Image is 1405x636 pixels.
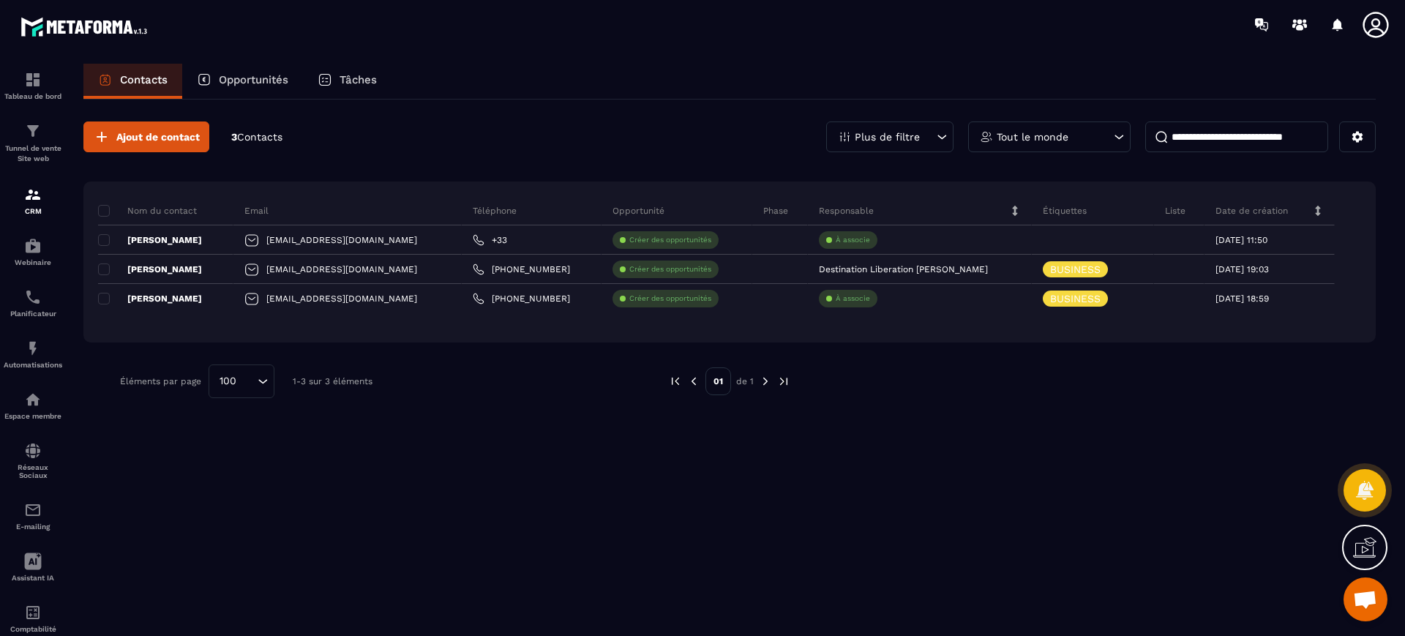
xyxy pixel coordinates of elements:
[4,207,62,215] p: CRM
[4,490,62,542] a: emailemailE-mailing
[24,501,42,519] img: email
[4,412,62,420] p: Espace membre
[120,376,201,386] p: Éléments par page
[736,375,754,387] p: de 1
[83,64,182,99] a: Contacts
[4,143,62,164] p: Tunnel de vente Site web
[1215,293,1269,304] p: [DATE] 18:59
[763,205,788,217] p: Phase
[24,71,42,89] img: formation
[4,361,62,369] p: Automatisations
[98,205,197,217] p: Nom du contact
[4,625,62,633] p: Comptabilité
[629,264,711,274] p: Créer des opportunités
[214,373,241,389] span: 100
[4,463,62,479] p: Réseaux Sociaux
[20,13,152,40] img: logo
[4,175,62,226] a: formationformationCRM
[4,277,62,329] a: schedulerschedulerPlanificateur
[24,442,42,460] img: social-network
[705,367,731,395] p: 01
[473,263,570,275] a: [PHONE_NUMBER]
[759,375,772,388] img: next
[777,375,790,388] img: next
[120,73,168,86] p: Contacts
[116,130,200,144] span: Ajout de contact
[1215,264,1269,274] p: [DATE] 19:03
[231,130,282,144] p: 3
[1165,205,1185,217] p: Liste
[4,92,62,100] p: Tableau de bord
[836,235,870,245] p: À associe
[1050,293,1101,304] p: BUSINESS
[182,64,303,99] a: Opportunités
[629,293,711,304] p: Créer des opportunités
[4,329,62,380] a: automationsautomationsAutomatisations
[98,234,202,246] p: [PERSON_NAME]
[24,604,42,621] img: accountant
[241,373,254,389] input: Search for option
[1043,205,1087,217] p: Étiquettes
[669,375,682,388] img: prev
[855,132,920,142] p: Plus de filtre
[4,60,62,111] a: formationformationTableau de bord
[612,205,664,217] p: Opportunité
[24,237,42,255] img: automations
[4,542,62,593] a: Assistant IA
[83,121,209,152] button: Ajout de contact
[1050,264,1101,274] p: BUSINESS
[819,264,988,274] p: Destination Liberation [PERSON_NAME]
[244,205,269,217] p: Email
[237,131,282,143] span: Contacts
[1344,577,1387,621] div: Ouvrir le chat
[4,111,62,175] a: formationformationTunnel de vente Site web
[219,73,288,86] p: Opportunités
[997,132,1068,142] p: Tout le monde
[4,523,62,531] p: E-mailing
[687,375,700,388] img: prev
[24,122,42,140] img: formation
[293,376,372,386] p: 1-3 sur 3 éléments
[98,263,202,275] p: [PERSON_NAME]
[1215,205,1288,217] p: Date de création
[819,205,874,217] p: Responsable
[4,380,62,431] a: automationsautomationsEspace membre
[24,340,42,357] img: automations
[1215,235,1267,245] p: [DATE] 11:50
[303,64,391,99] a: Tâches
[340,73,377,86] p: Tâches
[836,293,870,304] p: À associe
[473,234,507,246] a: +33
[4,258,62,266] p: Webinaire
[98,293,202,304] p: [PERSON_NAME]
[473,205,517,217] p: Téléphone
[24,186,42,203] img: formation
[4,431,62,490] a: social-networksocial-networkRéseaux Sociaux
[473,293,570,304] a: [PHONE_NUMBER]
[209,364,274,398] div: Search for option
[4,574,62,582] p: Assistant IA
[4,310,62,318] p: Planificateur
[24,391,42,408] img: automations
[4,226,62,277] a: automationsautomationsWebinaire
[629,235,711,245] p: Créer des opportunités
[24,288,42,306] img: scheduler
